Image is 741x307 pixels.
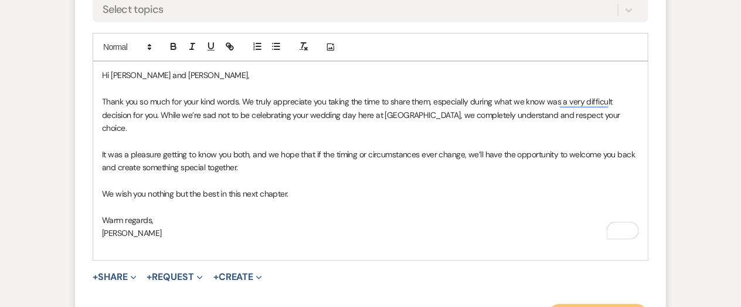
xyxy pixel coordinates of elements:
[93,272,137,282] button: Share
[93,62,648,259] div: To enrich screen reader interactions, please activate Accessibility in Grammarly extension settings
[102,214,639,227] p: Warm regards,
[93,272,98,282] span: +
[213,272,262,282] button: Create
[147,272,203,282] button: Request
[103,2,164,18] div: Select topics
[102,227,639,239] p: [PERSON_NAME]
[102,148,639,174] p: It was a pleasure getting to know you both, and we hope that if the timing or circumstances ever ...
[102,187,639,200] p: We wish you nothing but the best in this next chapter.
[213,272,219,282] span: +
[147,272,152,282] span: +
[102,95,639,134] p: Thank you so much for your kind words. We truly appreciate you taking the time to share them, esp...
[102,69,639,82] p: Hi [PERSON_NAME] and [PERSON_NAME],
